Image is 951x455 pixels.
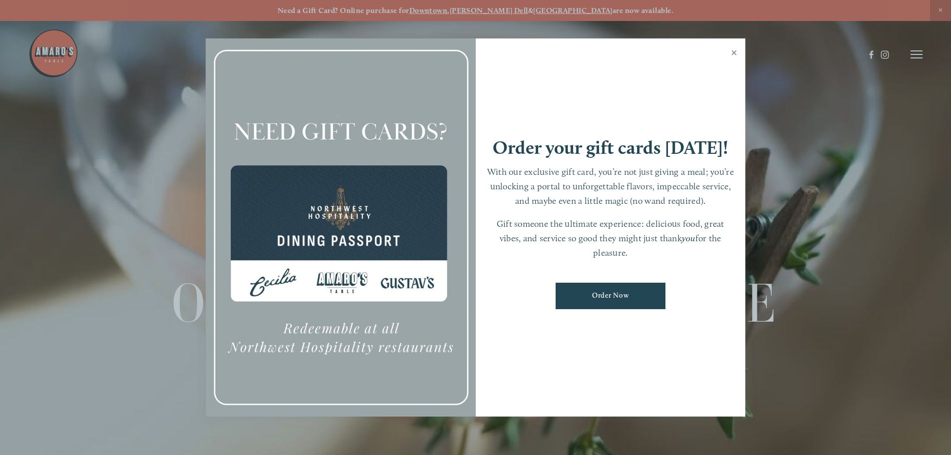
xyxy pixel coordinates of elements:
p: With our exclusive gift card, you’re not just giving a meal; you’re unlocking a portal to unforge... [486,165,736,208]
a: Close [724,40,744,68]
em: you [682,233,695,243]
p: Gift someone the ultimate experience: delicious food, great vibes, and service so good they might... [486,217,736,260]
a: Order Now [556,283,665,309]
h1: Order your gift cards [DATE]! [493,138,728,157]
